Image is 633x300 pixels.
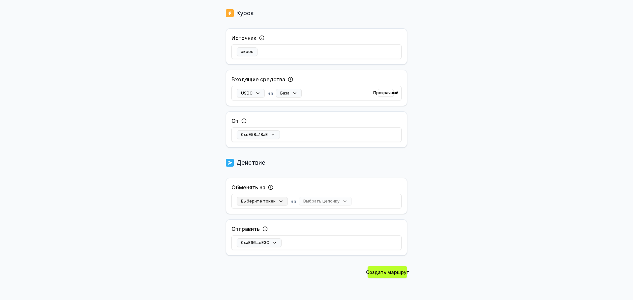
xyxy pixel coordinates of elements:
button: База [276,89,302,97]
img: логотип [226,9,234,18]
font: USDC [241,91,253,95]
font: Создать маршрут [366,269,409,275]
font: Курок [236,10,254,16]
font: База [280,91,289,95]
font: От [231,118,239,124]
button: Создать маршрут [368,266,407,278]
font: Прозрачный [373,90,398,95]
font: Входящие средства [231,76,285,83]
font: на [267,91,273,96]
font: Источник [231,35,256,41]
button: 0xdE58...18aE [237,130,280,139]
button: 0xaE66...eE3C [237,238,282,247]
font: 0xdE58...18aE [241,132,268,137]
font: Обменять на [231,184,265,191]
img: логотип [226,158,234,167]
button: Прозрачный [378,89,394,97]
button: USDC [237,89,265,97]
font: экрос [241,49,253,54]
button: экрос [237,47,257,56]
button: Выберите токен [237,197,288,205]
font: Выберите токен [241,199,276,204]
font: 0xaE66...eE3C [241,240,269,245]
font: Действие [236,159,265,166]
font: на [290,199,296,204]
font: Отправить [231,226,260,232]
